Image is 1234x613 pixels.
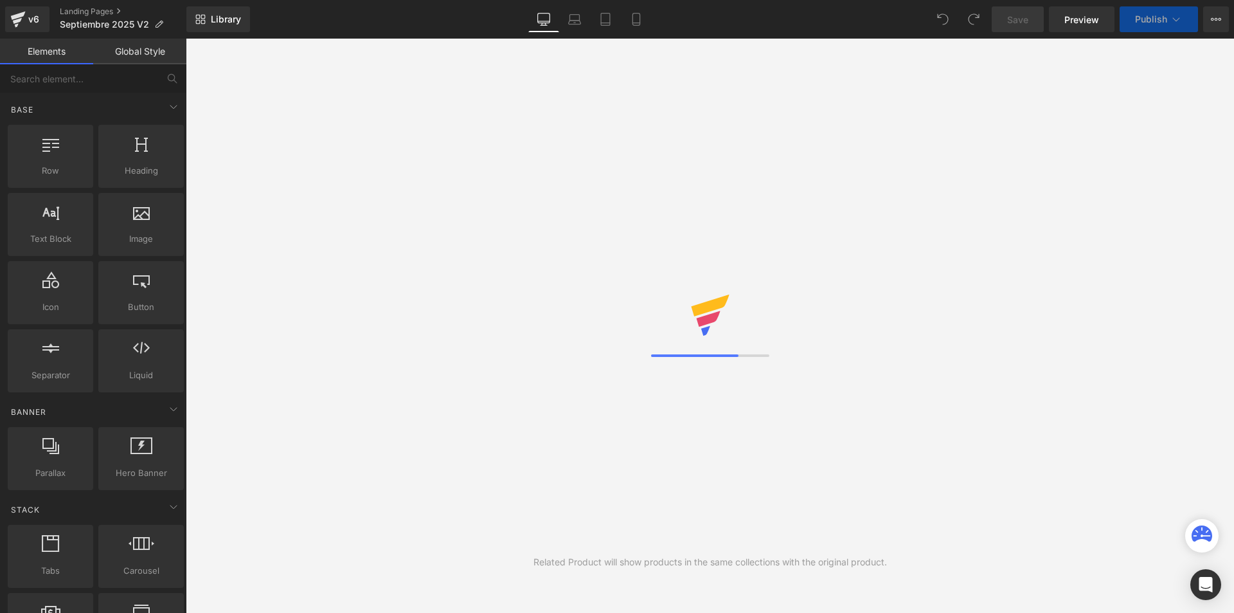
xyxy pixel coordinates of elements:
a: New Library [186,6,250,32]
a: v6 [5,6,49,32]
button: Redo [961,6,987,32]
span: Stack [10,504,41,516]
span: Septiembre 2025 V2 [60,19,149,30]
button: More [1203,6,1229,32]
a: Desktop [528,6,559,32]
span: Button [102,300,180,314]
span: Base [10,104,35,116]
span: Heading [102,164,180,178]
a: Preview [1049,6,1114,32]
span: Separator [12,369,89,382]
span: Preview [1064,13,1099,26]
button: Undo [930,6,956,32]
div: v6 [26,11,42,28]
a: Tablet [590,6,621,32]
span: Row [12,164,89,178]
span: Banner [10,406,48,418]
a: Global Style [93,39,186,64]
span: Image [102,232,180,246]
a: Laptop [559,6,590,32]
a: Landing Pages [60,6,186,17]
span: Carousel [102,564,180,578]
span: Publish [1135,14,1167,24]
span: Tabs [12,564,89,578]
span: Liquid [102,369,180,382]
div: Related Product will show products in the same collections with the original product. [533,555,887,569]
span: Save [1007,13,1028,26]
span: Text Block [12,232,89,246]
button: Publish [1120,6,1198,32]
span: Hero Banner [102,466,180,480]
span: Parallax [12,466,89,480]
a: Mobile [621,6,652,32]
span: Library [211,14,241,25]
div: Open Intercom Messenger [1190,569,1221,600]
span: Icon [12,300,89,314]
